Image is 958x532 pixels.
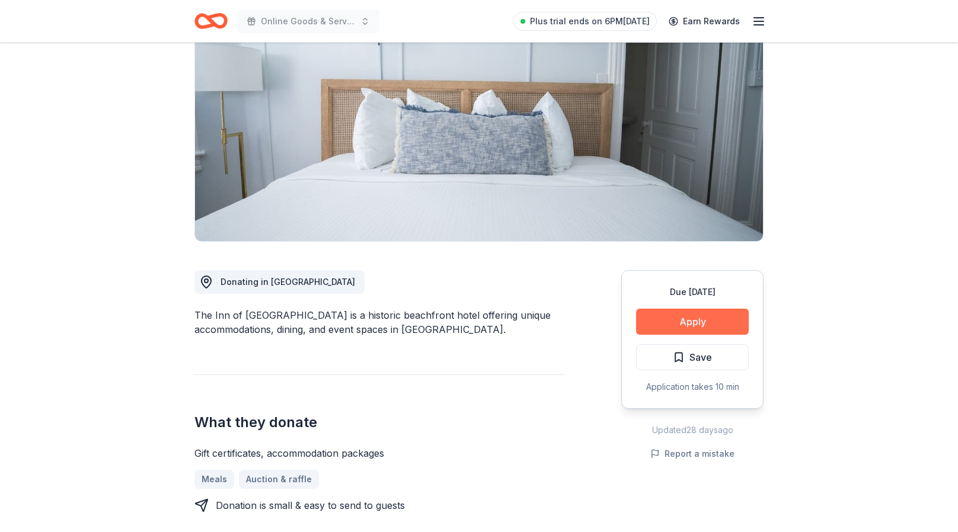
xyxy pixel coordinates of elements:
button: Online Goods & Services Auction [237,9,379,33]
div: The Inn of [GEOGRAPHIC_DATA] is a historic beachfront hotel offering unique accommodations, dinin... [194,308,564,336]
img: Image for Inn of Cape May [195,15,763,241]
div: Updated 28 days ago [621,423,764,437]
button: Apply [636,309,749,335]
button: Report a mistake [650,447,735,461]
a: Auction & raffle [239,470,319,489]
button: Save [636,344,749,370]
div: Application takes 10 min [636,380,749,394]
a: Plus trial ends on 6PM[DATE] [513,12,657,31]
span: Donating in [GEOGRAPHIC_DATA] [221,277,355,287]
a: Home [194,7,228,35]
div: Gift certificates, accommodation packages [194,446,564,460]
a: Earn Rewards [662,11,747,32]
h2: What they donate [194,413,564,432]
span: Plus trial ends on 6PM[DATE] [530,14,650,28]
span: Save [689,350,712,365]
a: Meals [194,470,234,489]
div: Donation is small & easy to send to guests [216,498,405,512]
div: Due [DATE] [636,285,749,299]
span: Online Goods & Services Auction [261,14,356,28]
